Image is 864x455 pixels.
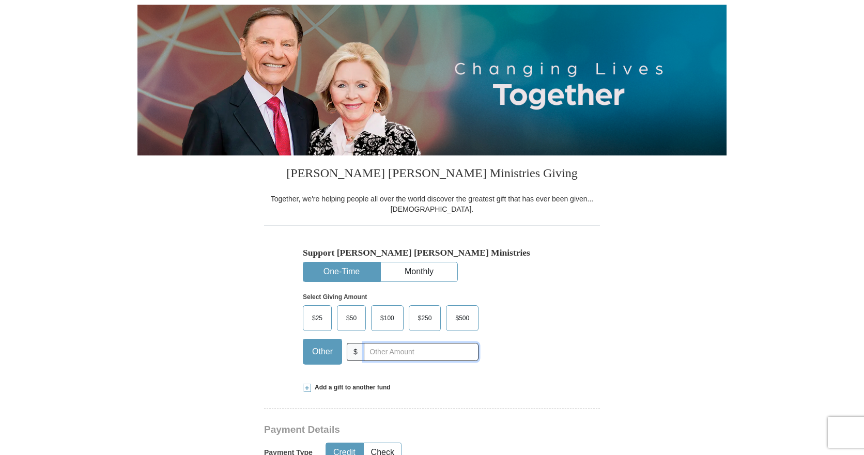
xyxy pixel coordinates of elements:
span: Other [307,344,338,359]
span: $ [347,343,364,361]
span: $100 [375,310,399,326]
h3: Payment Details [264,424,528,436]
span: Add a gift to another fund [311,383,391,392]
span: $50 [341,310,362,326]
input: Other Amount [364,343,479,361]
div: Together, we're helping people all over the world discover the greatest gift that has ever been g... [264,194,600,214]
h5: Support [PERSON_NAME] [PERSON_NAME] Ministries [303,247,561,258]
strong: Select Giving Amount [303,293,367,301]
h3: [PERSON_NAME] [PERSON_NAME] Ministries Giving [264,155,600,194]
button: Monthly [381,262,457,281]
span: $250 [413,310,437,326]
button: One-Time [303,262,380,281]
span: $500 [450,310,474,326]
span: $25 [307,310,328,326]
